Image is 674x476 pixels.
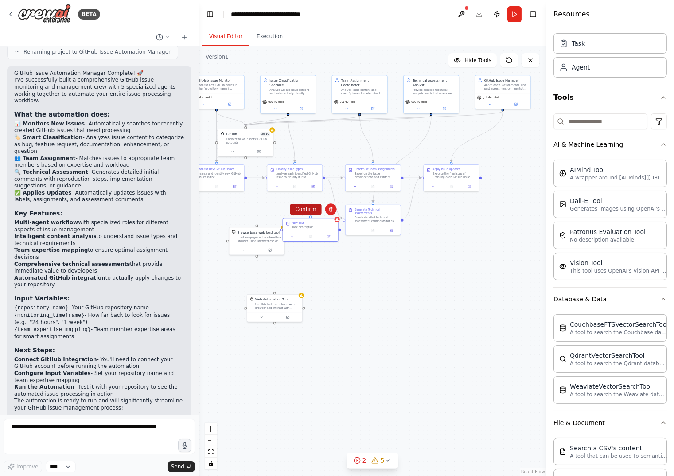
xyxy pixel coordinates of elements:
[198,83,242,90] div: Monitor new GitHub issues in the {repository_name} repository and search for recently created iss...
[364,228,383,233] button: No output available
[226,132,237,136] div: GitHub
[448,53,497,67] button: Hide Tools
[321,234,336,239] button: Open in side panel
[206,53,229,60] div: Version 1
[301,234,320,239] button: No output available
[197,96,212,99] span: gpt-4o-mini
[559,232,566,239] img: PatronusEvalTool
[570,236,646,243] p: No description available
[521,469,545,474] a: React Flow attribution
[381,456,385,465] span: 5
[14,312,184,326] li: - How far back to look for issues (e.g., "24 hours", "1 week")
[570,165,667,174] div: AIMind Tool
[14,356,97,363] strong: Connect GitHub Integration
[553,411,667,434] button: File & Document
[355,208,398,215] div: Generate Technical Assessments
[383,184,399,189] button: Open in side panel
[355,216,398,223] div: Create detailed technical assessment comments for each GitHub issue based on its type and content...
[553,85,667,110] button: Tools
[559,324,566,332] img: CouchbaseFTSVectorSearchTool
[198,172,242,179] div: Search and identify new GitHub issues in the {repository_name} repository that haven't been proce...
[78,9,100,20] div: BETA
[553,133,667,156] button: AI & Machine Learning
[553,156,667,287] div: AI & Machine Learning
[14,347,55,354] strong: Next Steps:
[189,75,245,109] div: GitHub Issue MonitorMonitor new GitHub issues in the {repository_name} repository and search for ...
[14,261,184,275] li: that provide immediate value to developers
[570,391,667,398] p: A tool to search the Weaviate database for relevant information on internal documents.
[292,226,335,229] div: Task description
[449,111,505,162] g: Edge from e1897c5d-56aa-4cba-84d0-856f2db8f3c6 to 67e8ec98-e6c1-4d79-912a-4bef7d7624e7
[404,176,421,180] g: Edge from 69ef907f-0231-4c60-ae81-0e64da8bb938 to 67e8ec98-e6c1-4d79-912a-4bef7d7624e7
[553,288,667,311] button: Database & Data
[285,184,304,189] button: No output available
[14,169,184,190] li: - Generates detailed initial comments with reproduction steps, implementation suggestions, or gui...
[290,204,321,215] button: Confirm
[205,423,217,469] div: React Flow controls
[14,233,184,247] li: to understand issue types and technical requirements
[358,116,375,162] g: Edge from 51145a9d-3cd0-4f9d-9f65-c5195491a001 to 69ef907f-0231-4c60-ae81-0e64da8bb938
[14,261,130,267] strong: Comprehensive technical assessments
[204,8,216,20] button: Hide left sidebar
[14,304,184,312] li: - Your GitHub repository name
[559,263,566,270] img: VisionTool
[464,57,491,64] span: Hide Tools
[226,137,270,144] div: Connect to your users’ GitHub accounts
[423,164,479,191] div: Apply Issue UpdatesExecute the final step of updating each GitHub issue with the recommended labe...
[341,78,385,87] div: Team Assignment Coordinator
[325,176,343,180] g: Edge from de3844b2-8b2b-4b40-aad9-c4dd134c96e3 to 69ef907f-0231-4c60-ae81-0e64da8bb938
[14,295,70,302] strong: Input Variables:
[152,32,174,43] button: Switch to previous chat
[559,355,566,363] img: QdrantVectorSearchTool
[286,116,297,162] g: Edge from 66bdac6e-6d25-4e26-871e-2ce58eacfbd0 to de3844b2-8b2b-4b40-aad9-c4dd134c96e3
[14,219,78,226] strong: Multi-agent workflow
[355,172,398,179] div: Based on the issue classifications and content analysis, determine the most appropriate team memb...
[14,190,71,196] strong: ✅ Applies Updates
[217,101,242,107] button: Open in side panel
[283,218,339,242] div: New TaskTask description
[14,305,68,311] code: {repository_name}
[14,121,184,134] li: - Automatically searches for recently created GitHub issues that need processing
[257,247,283,253] button: Open in side panel
[255,297,288,302] div: Web Automation Tool
[475,75,531,109] div: GitHub Issue ManagerApply labels, assignments, and post assessment comments to GitHub issues base...
[570,444,667,453] div: Search a CSV's content
[570,453,667,460] p: A tool that can be used to semantic search a query from a CSV's content.
[355,168,395,171] div: Determine Team Assignments
[249,27,290,46] button: Execution
[250,297,253,301] img: StagehandTool
[275,315,300,320] button: Open in side panel
[404,176,421,220] g: Edge from 7f6bb28b-4c0c-4245-a654-d30a4bbfe3ad to 67e8ec98-e6c1-4d79-912a-4bef7d7624e7
[14,121,85,127] strong: 📊 Monitors New Issues
[383,228,399,233] button: Open in side panel
[364,184,383,189] button: No output available
[14,190,184,203] li: - Automatically updates issues with labels, assignments, and assessment comments
[246,149,271,154] button: Open in side panel
[559,170,566,177] img: AIMindTool
[413,88,456,95] div: Provide detailed technical analysis and initial assessment comments for GitHub issues. Generate r...
[559,448,566,455] img: CSVSearchTool
[553,30,667,85] div: Crew
[14,219,184,233] li: with specialized roles for different aspects of issue management
[14,414,184,420] div: 06:57 PM
[255,303,300,310] div: Use this tool to control a web browser and interact with websites using natural language. Capabil...
[221,132,224,135] img: GitHub
[14,370,184,384] li: - Set your repository name and team expertise mapping
[325,203,337,215] button: Delete node
[559,386,566,394] img: WeaviateVectorSearchTool
[305,184,321,189] button: Open in side panel
[14,155,184,169] li: - Matches issues to appropriate team members based on expertise and workload
[14,233,97,239] strong: Intelligent content analysis
[14,70,184,77] h2: GitHub Issue Automation Manager Complete! 🚀
[362,456,366,465] span: 2
[214,111,219,162] g: Edge from 7921072b-e906-473e-aaf7-a8d4e751e580 to f773db73-b935-4aef-8ddd-e8e72423d38a
[14,398,184,411] p: The automation is ready to run and will significantly streamline your GitHub issue management pro...
[205,458,217,469] button: toggle interactivity
[14,134,82,140] strong: 🏷️ Smart Classification
[559,201,566,208] img: DallETool
[247,294,303,322] div: StagehandToolWeb Automation ToolUse this tool to control a web browser and interact with websites...
[189,164,245,191] div: Monitor New GitHub IssuesSearch and identify new GitHub issues in the {repository_name} repositor...
[462,184,477,189] button: Open in side panel
[553,9,590,20] h4: Resources
[227,184,242,189] button: Open in side panel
